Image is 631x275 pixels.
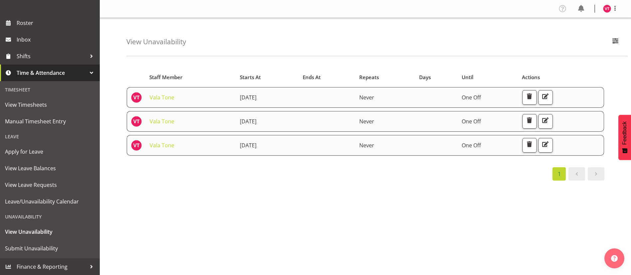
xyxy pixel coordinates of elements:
[5,100,95,110] span: View Timesheets
[522,138,537,153] button: Delete Unavailability
[538,90,553,105] button: Edit Unavailability
[149,73,183,81] span: Staff Member
[17,18,96,28] span: Roster
[17,51,86,61] span: Shifts
[522,90,537,105] button: Delete Unavailability
[608,35,622,49] button: Filter Employees
[462,142,481,149] span: One Off
[2,143,98,160] a: Apply for Leave
[17,262,86,272] span: Finance & Reporting
[462,118,481,125] span: One Off
[2,223,98,240] a: View Unavailability
[618,115,631,160] button: Feedback - Show survey
[359,73,379,81] span: Repeats
[5,243,95,253] span: Submit Unavailability
[462,94,481,101] span: One Off
[5,163,95,173] span: View Leave Balances
[2,96,98,113] a: View Timesheets
[2,177,98,193] a: View Leave Requests
[603,5,611,13] img: vala-tone11405.jpg
[150,142,174,149] a: Vala Tone
[419,73,431,81] span: Days
[359,142,374,149] span: Never
[2,113,98,130] a: Manual Timesheet Entry
[2,83,98,96] div: Timesheet
[17,35,96,45] span: Inbox
[2,210,98,223] div: Unavailability
[359,94,374,101] span: Never
[611,255,618,262] img: help-xxl-2.png
[2,130,98,143] div: Leave
[17,68,86,78] span: Time & Attendance
[126,38,186,46] h4: View Unavailability
[303,73,321,81] span: Ends At
[522,114,537,129] button: Delete Unavailability
[359,118,374,125] span: Never
[150,118,174,125] a: Vala Tone
[2,193,98,210] a: Leave/Unavailability Calendar
[240,118,256,125] span: [DATE]
[538,138,553,153] button: Edit Unavailability
[5,180,95,190] span: View Leave Requests
[131,116,142,127] img: vala-tone11405.jpg
[240,142,256,149] span: [DATE]
[5,197,95,206] span: Leave/Unavailability Calendar
[538,114,553,129] button: Edit Unavailability
[150,94,174,101] a: Vala Tone
[131,92,142,103] img: vala-tone11405.jpg
[522,73,540,81] span: Actions
[240,73,261,81] span: Starts At
[5,147,95,157] span: Apply for Leave
[5,227,95,237] span: View Unavailability
[5,116,95,126] span: Manual Timesheet Entry
[622,121,628,145] span: Feedback
[2,240,98,257] a: Submit Unavailability
[462,73,473,81] span: Until
[240,94,256,101] span: [DATE]
[2,160,98,177] a: View Leave Balances
[131,140,142,151] img: vala-tone11405.jpg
